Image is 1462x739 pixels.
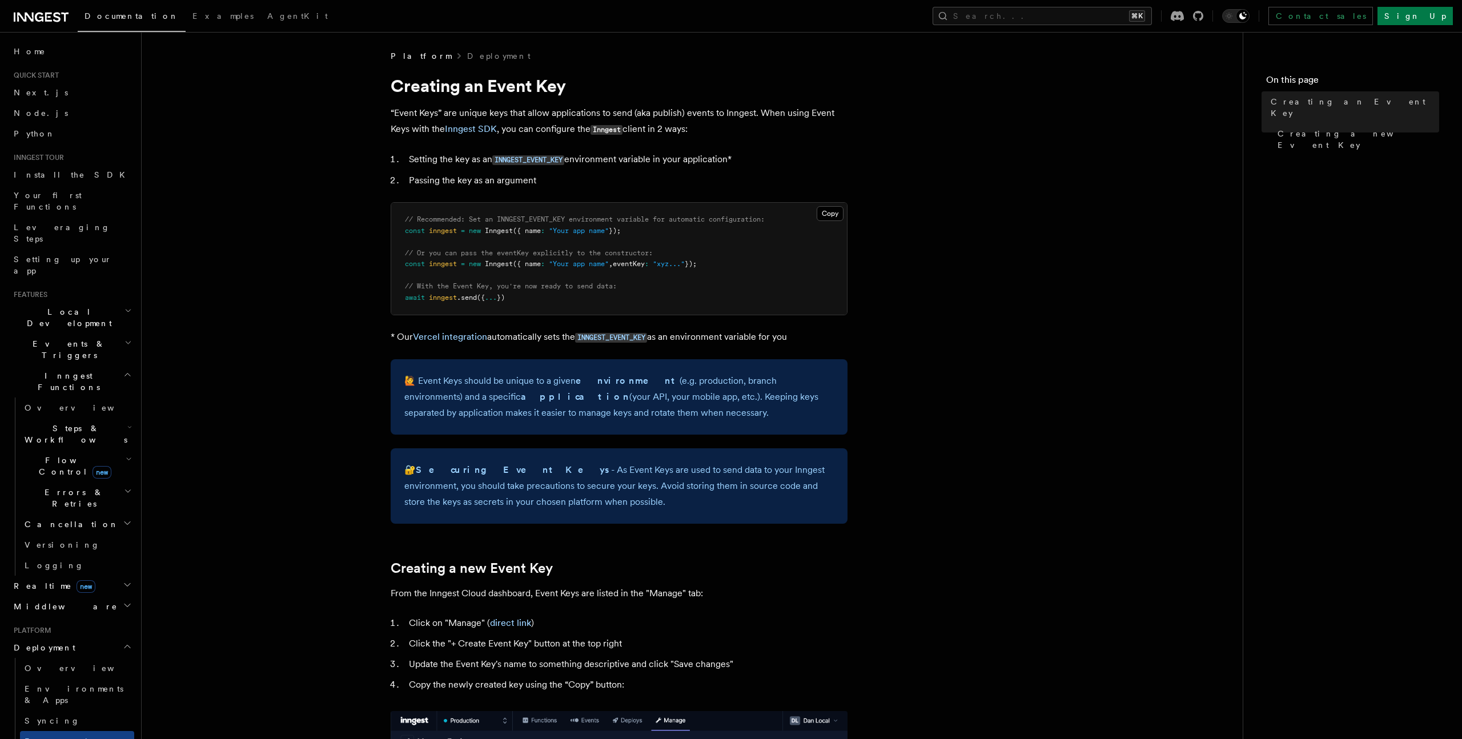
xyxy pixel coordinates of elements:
button: Toggle dark mode [1222,9,1250,23]
span: Environments & Apps [25,684,123,705]
span: inngest [429,294,457,302]
span: inngest [429,227,457,235]
p: 🙋 Event Keys should be unique to a given (e.g. production, branch environments) and a specific (y... [404,373,834,421]
button: Events & Triggers [9,334,134,366]
span: Events & Triggers [9,338,124,361]
span: "xyz..." [653,260,685,268]
span: ... [485,294,497,302]
span: await [405,294,425,302]
span: Logging [25,561,84,570]
span: Errors & Retries [20,487,124,509]
span: Middleware [9,601,118,612]
a: Your first Functions [9,185,134,217]
span: inngest [429,260,457,268]
span: = [461,227,465,235]
span: Versioning [25,540,100,549]
p: * Our automatically sets the as an environment variable for you [391,329,848,346]
button: Realtimenew [9,576,134,596]
li: Setting the key as an environment variable in your application* [405,151,848,168]
button: Middleware [9,596,134,617]
a: Node.js [9,103,134,123]
a: Overview [20,658,134,678]
span: Setting up your app [14,255,112,275]
button: Deployment [9,637,134,658]
a: Setting up your app [9,249,134,281]
a: Home [9,41,134,62]
span: ({ [477,294,485,302]
button: Local Development [9,302,134,334]
a: Creating a new Event Key [1273,123,1439,155]
span: "Your app name" [549,227,609,235]
span: // Recommended: Set an INNGEST_EVENT_KEY environment variable for automatic configuration: [405,215,765,223]
a: Overview [20,397,134,418]
span: Deployment [9,642,75,653]
a: Inngest SDK [445,123,497,134]
span: Creating a new Event Key [1278,128,1439,151]
span: }); [609,227,621,235]
strong: environment [576,375,680,386]
span: Realtime [9,580,95,592]
code: INNGEST_EVENT_KEY [575,333,647,343]
span: }) [497,294,505,302]
span: = [461,260,465,268]
span: Install the SDK [14,170,132,179]
code: INNGEST_EVENT_KEY [492,155,564,165]
li: Passing the key as an argument [405,172,848,188]
span: Overview [25,403,142,412]
strong: Securing Event Keys [416,464,611,475]
span: Platform [9,626,51,635]
span: Local Development [9,306,124,329]
span: Cancellation [20,519,119,530]
button: Steps & Workflows [20,418,134,450]
li: Copy the newly created key using the “Copy” button: [405,677,848,693]
span: Python [14,129,55,138]
button: Copy [817,206,844,221]
button: Cancellation [20,514,134,535]
a: Creating an Event Key [1266,91,1439,123]
a: INNGEST_EVENT_KEY [492,154,564,164]
a: Install the SDK [9,164,134,185]
span: Overview [25,664,142,673]
li: Click the "+ Create Event Key" button at the top right [405,636,848,652]
a: Leveraging Steps [9,217,134,249]
a: Python [9,123,134,144]
button: Flow Controlnew [20,450,134,482]
span: Home [14,46,46,57]
span: Steps & Workflows [20,423,127,445]
p: From the Inngest Cloud dashboard, Event Keys are listed in the "Manage" tab: [391,585,848,601]
span: Inngest [485,260,513,268]
a: Logging [20,555,134,576]
span: Creating an Event Key [1271,96,1439,119]
li: Update the Event Key's name to something descriptive and click "Save changes" [405,656,848,672]
span: Flow Control [20,455,126,477]
a: AgentKit [260,3,335,31]
span: Next.js [14,88,68,97]
code: Inngest [591,125,622,135]
span: Leveraging Steps [14,223,110,243]
h1: Creating an Event Key [391,75,848,96]
span: Inngest tour [9,153,64,162]
span: Syncing [25,716,80,725]
span: new [469,227,481,235]
a: Versioning [20,535,134,555]
span: const [405,260,425,268]
span: Platform [391,50,451,62]
span: const [405,227,425,235]
span: new [77,580,95,593]
button: Inngest Functions [9,366,134,397]
a: Deployment [467,50,531,62]
span: Features [9,290,47,299]
span: Inngest [485,227,513,235]
a: Syncing [20,710,134,731]
span: ({ name [513,260,541,268]
span: : [541,227,545,235]
span: Examples [192,11,254,21]
span: AgentKit [267,11,328,21]
span: Your first Functions [14,191,82,211]
a: INNGEST_EVENT_KEY [575,331,647,342]
span: Inngest Functions [9,370,123,393]
button: Search...⌘K [933,7,1152,25]
span: : [541,260,545,268]
button: Errors & Retries [20,482,134,514]
span: new [93,466,111,479]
